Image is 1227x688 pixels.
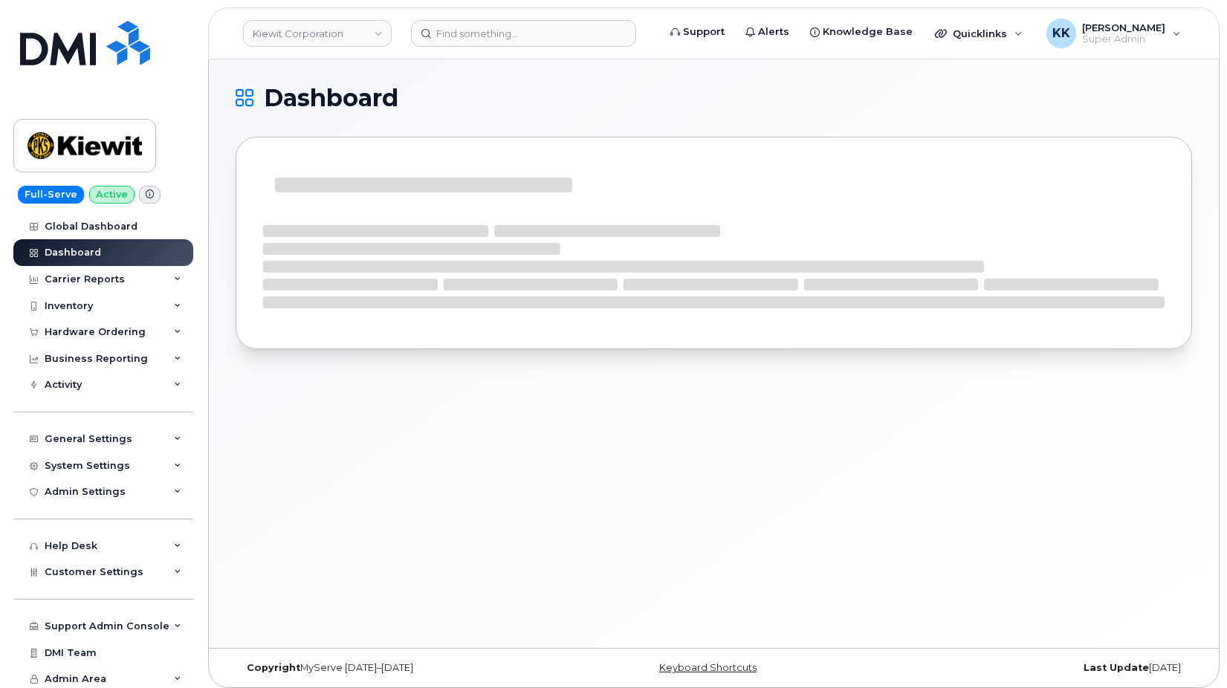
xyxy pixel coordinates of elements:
[264,87,398,109] span: Dashboard
[236,662,554,674] div: MyServe [DATE]–[DATE]
[659,662,757,673] a: Keyboard Shortcuts
[1084,662,1149,673] strong: Last Update
[247,662,300,673] strong: Copyright
[873,662,1192,674] div: [DATE]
